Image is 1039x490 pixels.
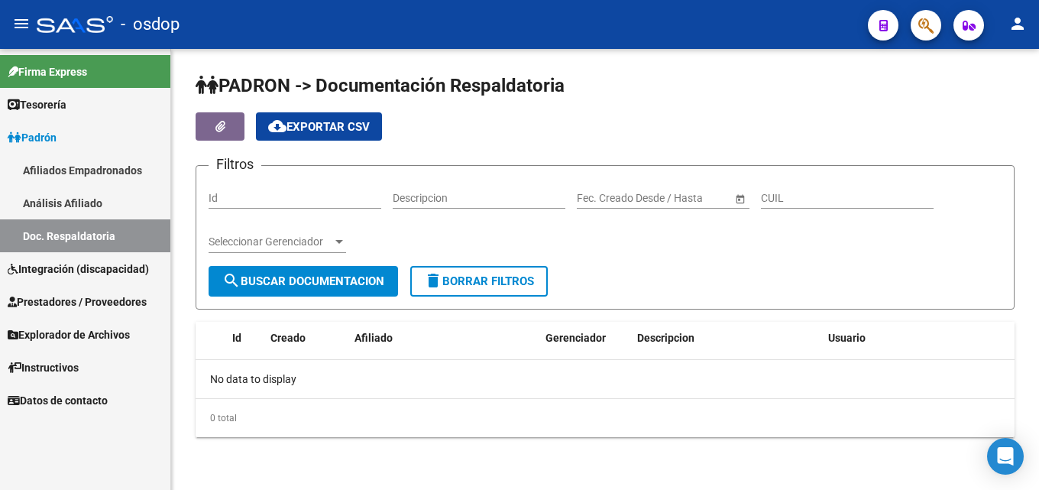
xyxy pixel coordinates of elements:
span: Integración (discapacidad) [8,261,149,277]
span: Gerenciador [545,332,606,344]
div: No data to display [196,360,1015,398]
span: Firma Express [8,63,87,80]
mat-icon: menu [12,15,31,33]
button: Borrar Filtros [410,266,548,297]
span: Exportar CSV [268,120,370,134]
datatable-header-cell: Descripcion [631,322,822,355]
button: Buscar Documentacion [209,266,398,297]
span: PADRON -> Documentación Respaldatoria [196,75,565,96]
span: Tesorería [8,96,66,113]
span: Seleccionar Gerenciador [209,235,332,248]
input: Start date [577,192,624,205]
span: Creado [270,332,306,344]
datatable-header-cell: Afiliado [348,322,539,355]
span: Buscar Documentacion [222,274,384,288]
datatable-header-cell: Id [226,322,264,355]
span: Explorador de Archivos [8,326,130,343]
datatable-header-cell: Creado [264,322,348,355]
span: Prestadores / Proveedores [8,294,147,310]
span: Usuario [828,332,866,344]
mat-icon: search [222,271,241,290]
mat-icon: cloud_download [268,117,286,135]
mat-icon: delete [424,271,442,290]
input: End date [637,192,712,205]
span: Padrón [8,129,57,146]
div: Open Intercom Messenger [987,438,1024,475]
span: Descripcion [637,332,694,344]
span: Id [232,332,241,344]
div: 0 total [196,399,1015,437]
h3: Filtros [209,154,261,175]
span: Afiliado [354,332,393,344]
span: Datos de contacto [8,392,108,409]
mat-icon: person [1008,15,1027,33]
span: - osdop [121,8,180,41]
button: Exportar CSV [256,112,382,141]
span: Borrar Filtros [424,274,534,288]
datatable-header-cell: Gerenciador [539,322,631,355]
button: Open calendar [732,190,748,206]
span: Instructivos [8,359,79,376]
